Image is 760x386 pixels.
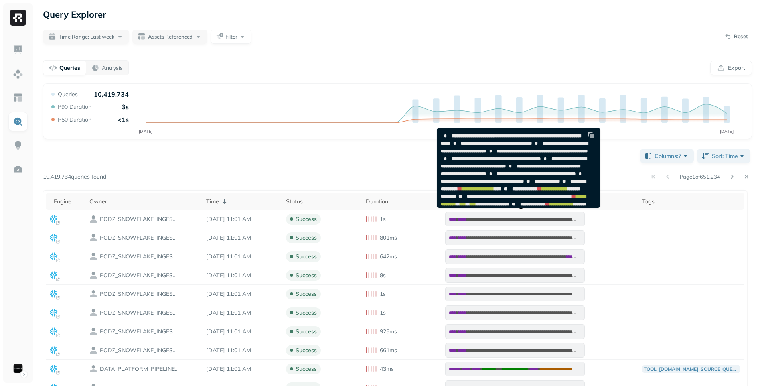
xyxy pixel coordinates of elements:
[380,347,397,354] p: 661ms
[206,347,278,354] p: Oct 6, 2025 11:01 AM
[132,30,207,44] button: Assets Referenced
[640,149,694,163] button: Columns:7
[734,33,748,41] p: Reset
[225,33,237,41] span: Filter
[58,91,78,98] p: Queries
[43,7,106,22] p: Query Explorer
[100,215,180,223] p: PODZ_SNOWFLAKE_INGESTION_PROCESSOR
[206,215,278,223] p: Oct 6, 2025 11:01 AM
[206,253,278,260] p: Oct 6, 2025 11:01 AM
[13,93,23,103] img: Asset Explorer
[206,365,278,373] p: Oct 6, 2025 11:01 AM
[100,309,180,317] p: PODZ_SNOWFLAKE_INGESTION_PROCESSOR
[13,69,23,79] img: Assets
[710,61,752,75] button: Export
[712,152,746,160] span: Sort: Time
[100,328,180,335] p: PODZ_SNOWFLAKE_INGESTION_PROCESSOR
[100,253,180,260] p: PODZ_SNOWFLAKE_INGESTION_PROCESSOR
[139,129,153,134] tspan: [DATE]
[296,347,317,354] p: success
[10,10,26,26] img: Ryft
[296,253,317,260] p: success
[206,328,278,335] p: Oct 6, 2025 11:01 AM
[211,30,251,44] button: Filter
[296,365,317,373] p: success
[100,290,180,298] p: PODZ_SNOWFLAKE_INGESTION_PROCESSOR
[13,116,23,127] img: Query Explorer
[380,309,386,317] p: 1s
[58,116,91,124] p: P50 Duration
[697,149,750,163] button: Sort: Time
[54,198,81,205] div: Engine
[680,173,720,180] p: Page 1 of 651,234
[296,328,317,335] p: success
[720,129,734,134] tspan: [DATE]
[43,30,129,44] button: Time Range: Last week
[380,328,397,335] p: 925ms
[59,64,80,72] p: Queries
[380,365,394,373] p: 43ms
[380,215,386,223] p: 1s
[642,365,740,373] p: tool_[DOMAIN_NAME]_source_query_stats_v2
[13,45,23,55] img: Dashboard
[296,272,317,279] p: success
[642,198,740,205] div: Tags
[721,30,752,43] button: Reset
[148,33,193,41] span: Assets Referenced
[366,198,438,205] div: Duration
[12,363,24,374] img: Sonos
[380,290,386,298] p: 1s
[13,140,23,151] img: Insights
[296,215,317,223] p: success
[118,116,129,124] p: <1s
[100,365,180,373] p: DATA_PLATFORM_PIPELINE_USER
[100,272,180,279] p: PODZ_SNOWFLAKE_INGESTION_PROCESSOR
[100,234,180,242] p: PODZ_SNOWFLAKE_INGESTION_PROCESSOR
[13,164,23,175] img: Optimization
[58,103,91,111] p: P90 Duration
[43,173,106,181] p: 10,419,734 queries found
[122,103,129,111] p: 3s
[296,234,317,242] p: success
[296,290,317,298] p: success
[206,272,278,279] p: Oct 6, 2025 11:01 AM
[655,152,689,160] span: Columns: 7
[286,198,358,205] div: Status
[206,234,278,242] p: Oct 6, 2025 11:01 AM
[206,309,278,317] p: Oct 6, 2025 11:01 AM
[59,33,114,41] span: Time Range: Last week
[100,347,180,354] p: PODZ_SNOWFLAKE_INGESTION_PROCESSOR
[380,234,397,242] p: 801ms
[206,197,278,206] div: Time
[206,290,278,298] p: Oct 6, 2025 11:01 AM
[380,253,397,260] p: 642ms
[102,64,123,72] p: Analysis
[89,198,198,205] div: Owner
[94,90,129,98] p: 10,419,734
[380,272,386,279] p: 8s
[296,309,317,317] p: success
